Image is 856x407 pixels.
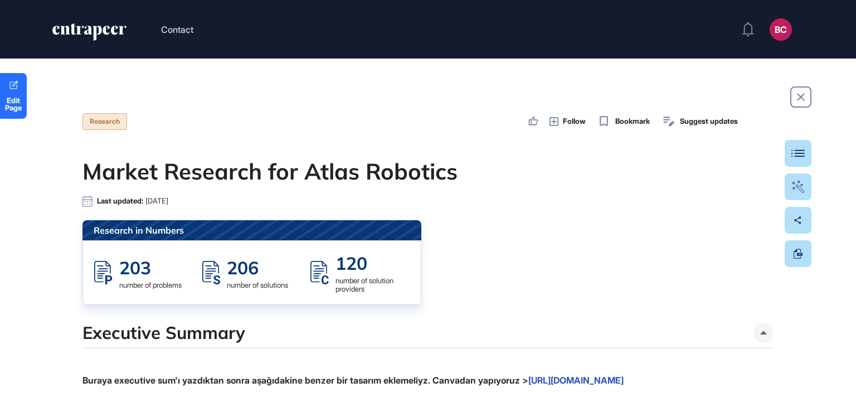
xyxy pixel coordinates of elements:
h1: Market Research for Atlas Robotics [82,158,774,185]
span: Suggest updates [680,116,738,127]
span: [DATE] [145,197,168,205]
button: BC [770,18,792,41]
button: Suggest updates [661,114,738,129]
div: number of solution providers [335,277,410,293]
button: Follow [549,115,586,128]
strong: Buraya executive sum'ı yazdıktan sonra aşağıdakine benzer bir tasarım eklemeliyz. Canvadan yapıyo... [82,375,624,386]
div: 120 [335,252,410,274]
a: [URL][DOMAIN_NAME] [528,375,624,386]
h4: Executive Summary [82,322,245,343]
button: Bookmark [597,114,650,129]
div: Last updated: [97,197,168,205]
button: Contact [161,22,193,37]
div: 203 [119,256,182,279]
div: number of solutions [227,281,288,289]
div: 206 [227,256,288,279]
div: Research in Numbers [82,220,421,240]
a: entrapeer-logo [51,23,128,45]
span: Follow [563,116,586,127]
span: Bookmark [615,116,650,127]
div: number of problems [119,281,182,289]
div: Research [82,113,127,130]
